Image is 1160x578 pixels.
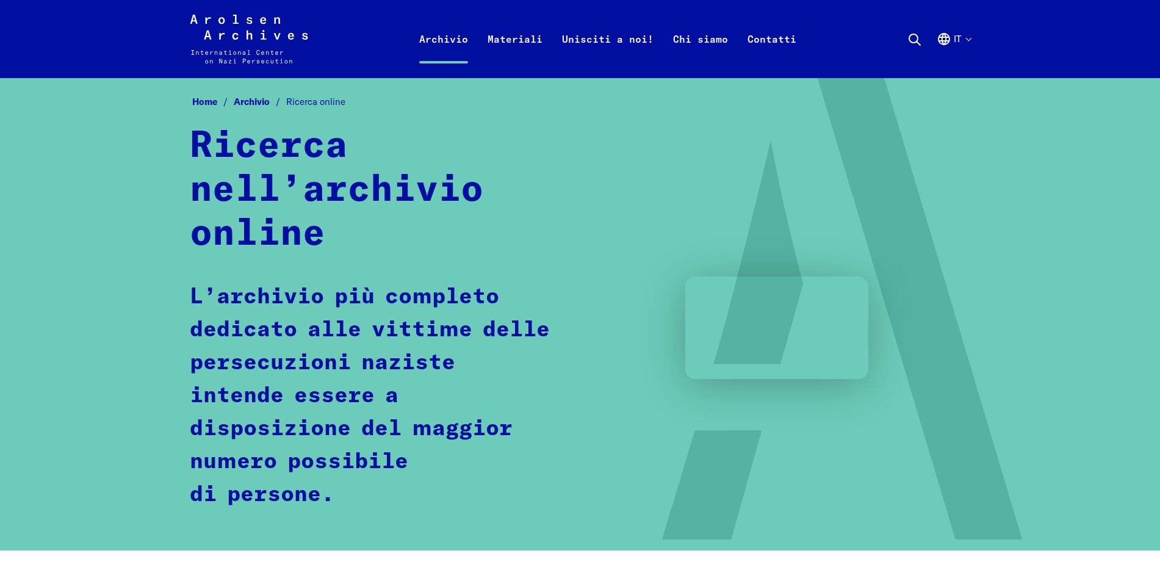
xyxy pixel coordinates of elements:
[937,32,971,76] button: Italiano, selezione lingua
[192,96,234,107] a: Home
[552,29,663,78] a: Unisciti a noi!
[409,15,806,63] nav: Primaria
[190,93,971,112] nav: Breadcrumb
[478,29,552,78] a: Materiali
[234,96,286,107] a: Archivio
[190,128,483,253] strong: Ricerca nell’archivio online
[409,29,478,78] a: Archivio
[738,29,806,78] a: Contatti
[286,96,345,107] span: Ricerca online
[190,281,559,511] p: L’archivio più completo dedicato alle vittime delle persecuzioni naziste intende essere a disposi...
[663,29,738,78] a: Chi siamo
